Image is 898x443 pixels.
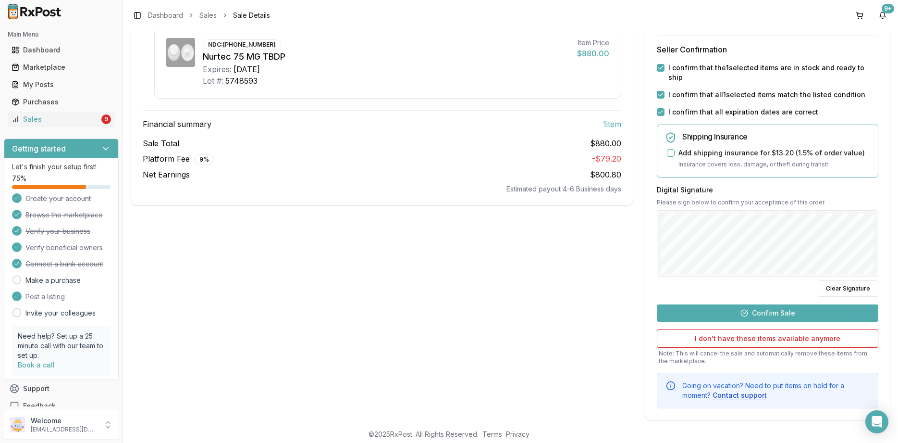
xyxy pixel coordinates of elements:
[12,174,26,183] span: 75 %
[18,361,55,369] a: Book a call
[8,31,115,38] h2: Main Menu
[4,60,119,75] button: Marketplace
[8,41,115,59] a: Dashboard
[4,77,119,92] button: My Posts
[143,169,190,180] span: Net Earnings
[148,11,270,20] nav: breadcrumb
[590,138,621,149] span: $880.00
[657,44,878,55] h3: Seller Confirmation
[194,154,214,165] div: 9 %
[234,63,260,75] div: [DATE]
[25,194,91,203] span: Create your account
[12,143,66,154] h3: Getting started
[18,331,105,360] p: Need help? Set up a 25 minute call with our team to set up.
[143,184,621,194] div: Estimated payout 4-6 Business days
[875,8,890,23] button: 9+
[657,350,878,365] p: Note: This will cancel the sale and automatically remove these items from the marketplace.
[577,48,609,59] div: $880.00
[482,430,502,438] a: Terms
[577,38,609,48] div: Item Price
[4,94,119,110] button: Purchases
[12,80,111,89] div: My Posts
[31,426,98,433] p: [EMAIL_ADDRESS][DOMAIN_NAME]
[8,93,115,111] a: Purchases
[25,259,103,269] span: Connect a bank account
[101,114,111,124] div: 9
[678,160,870,169] p: Insurance covers loss, damage, or theft during transit.
[590,170,621,179] span: $800.80
[713,391,767,400] button: Contact support
[818,280,878,297] button: Clear Signature
[25,243,103,253] span: Verify beneficial owners
[592,154,621,164] span: - $79.20
[682,381,870,400] div: Going on vacation? Need to put items on hold for a moment?
[4,4,65,19] img: RxPost Logo
[166,38,195,67] img: Nurtec 75 MG TBDP
[4,112,119,127] button: Sales9
[506,430,529,438] a: Privacy
[12,45,111,55] div: Dashboard
[668,90,865,100] label: I confirm that all 1 selected items match the listed condition
[225,75,258,87] div: 5748593
[4,380,119,397] button: Support
[25,276,81,285] a: Make a purchase
[203,75,223,87] div: Lot #:
[8,111,115,128] a: Sales9
[668,107,818,117] label: I confirm that all expiration dates are correct
[603,118,621,130] span: 1 item
[12,114,99,124] div: Sales
[8,76,115,93] a: My Posts
[143,138,179,149] span: Sale Total
[657,199,878,206] p: Please sign below to confirm your acceptance of this order
[199,11,217,20] a: Sales
[25,210,103,220] span: Browse the marketplace
[657,185,878,195] h3: Digital Signature
[31,416,98,426] p: Welcome
[12,162,111,172] p: Let's finish your setup first!
[143,118,211,130] span: Financial summary
[203,63,232,75] div: Expires:
[203,39,281,50] div: NDC: [PHONE_NUMBER]
[23,401,56,411] span: Feedback
[682,133,870,140] h5: Shipping Insurance
[233,11,270,20] span: Sale Details
[4,42,119,58] button: Dashboard
[25,227,90,236] span: Verify your business
[668,63,878,82] label: I confirm that the 1 selected items are in stock and ready to ship
[143,153,214,165] span: Platform Fee
[657,304,878,322] button: Confirm Sale
[148,11,183,20] a: Dashboard
[882,4,894,13] div: 9+
[203,50,569,63] div: Nurtec 75 MG TBDP
[25,292,65,302] span: Post a listing
[12,97,111,107] div: Purchases
[678,148,865,158] label: Add shipping insurance for $13.20 ( 1.5 % of order value)
[25,308,96,318] a: Invite your colleagues
[657,329,878,348] button: I don't have these items available anymore
[865,410,888,433] div: Open Intercom Messenger
[10,417,25,432] img: User avatar
[4,397,119,415] button: Feedback
[8,59,115,76] a: Marketplace
[12,63,111,72] div: Marketplace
